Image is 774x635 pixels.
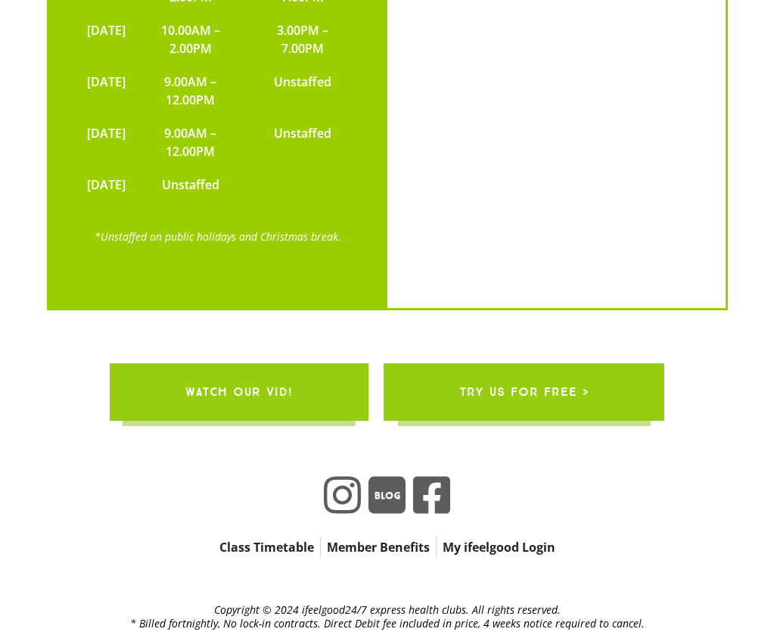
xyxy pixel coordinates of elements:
td: [DATE] [79,117,133,168]
span: WATCH OUR VID! [185,371,293,413]
h2: Copyright © 2024 ifeelgood24/7 express health clubs. All rights reserved. * Billed fortnightly, N... [8,603,766,630]
a: Member Benefits [321,537,436,558]
td: 3.00PM – 7.00PM [248,14,356,65]
a: My ifeelgood Login [437,537,561,558]
td: 9.00AM – 12.00PM [133,65,249,117]
td: 9.00AM – 12.00PM [133,117,249,168]
a: try us for free > [384,363,664,421]
td: [DATE] [79,65,133,117]
a: WATCH OUR VID! [110,363,368,421]
a: *Unstaffed on public holidays and Christmas break. [95,229,341,244]
td: [DATE] [79,168,133,201]
td: 10.00AM – 2.00PM [133,14,249,65]
span: try us for free > [459,371,589,413]
a: Class Timetable [213,537,320,558]
td: Unstaffed [248,117,356,168]
td: [DATE] [79,14,133,65]
td: Unstaffed [248,65,356,117]
td: Unstaffed [133,168,249,201]
nav: apbct__label_id__gravity_form [130,537,645,558]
